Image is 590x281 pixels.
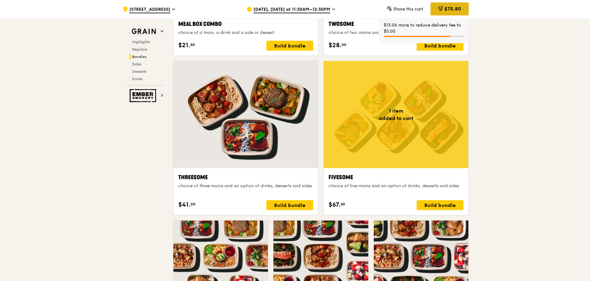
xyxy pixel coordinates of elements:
[132,55,147,59] span: Bundles
[329,20,463,28] div: Twosome
[341,42,346,47] span: 00
[329,30,463,36] div: choice of two mains and an option of drinks, desserts and sides
[190,42,195,47] span: 50
[132,77,143,81] span: Drinks
[130,89,158,102] img: Ember Smokery web logo
[132,62,141,66] span: Sides
[132,69,146,74] span: Desserts
[130,26,158,37] img: Grain web logo
[266,200,313,210] div: Build bundle
[384,22,464,35] div: $13.06 more to reduce delivery fee to $5.00
[178,173,313,182] div: Threesome
[129,6,170,13] span: [STREET_ADDRESS]
[178,20,313,28] div: Meal Box Combo
[178,200,191,209] span: $41.
[444,6,461,12] span: $75.80
[329,200,341,209] span: $67.
[417,41,463,51] div: Build bundle
[329,183,463,189] div: choice of five mains and an option of drinks, desserts and sides
[329,173,463,182] div: Fivesome
[341,202,345,207] span: 50
[178,183,313,189] div: choice of three mains and an option of drinks, desserts and sides
[191,202,196,207] span: 00
[393,6,423,12] span: Share this cart
[178,30,313,36] div: choice of a main, a drink and a side or dessert
[178,41,190,50] span: $21.
[329,41,341,50] span: $28.
[253,6,330,13] span: [DATE], [DATE] at 11:30AM–12:30PM
[132,47,147,52] span: Regulars
[417,200,463,210] div: Build bundle
[266,41,313,51] div: Build bundle
[132,40,150,44] span: Highlights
